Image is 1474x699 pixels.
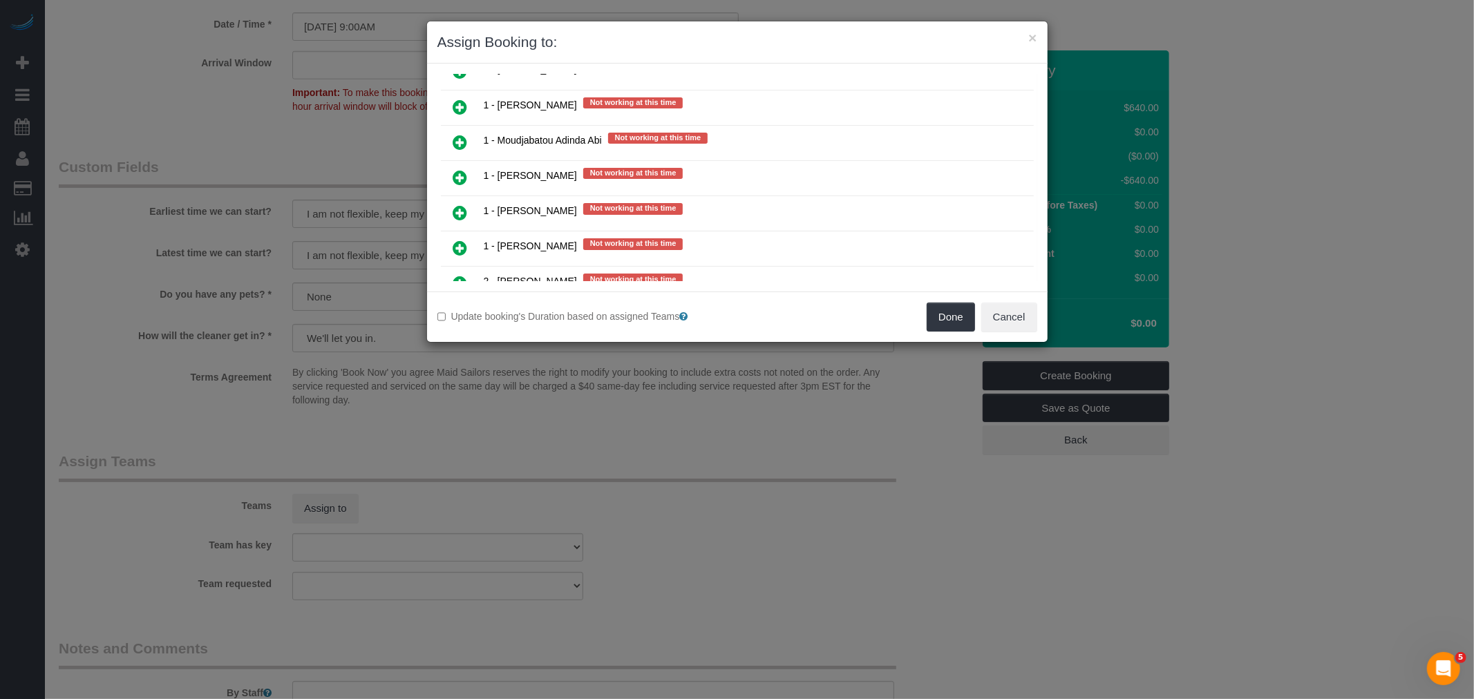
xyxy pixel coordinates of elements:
[484,241,577,252] span: 1 - [PERSON_NAME]
[1028,30,1037,45] button: ×
[583,168,683,179] span: Not working at this time
[484,206,577,217] span: 1 - [PERSON_NAME]
[484,135,602,146] span: 1 - Moudjabatou Adinda Abi
[583,203,683,214] span: Not working at this time
[1455,652,1466,663] span: 5
[608,133,708,144] span: Not working at this time
[484,170,577,181] span: 1 - [PERSON_NAME]
[583,274,683,285] span: Not working at this time
[437,32,1037,52] h3: Assign Booking to:
[981,303,1037,332] button: Cancel
[1427,652,1460,685] iframe: Intercom live chat
[484,64,577,75] span: 1 - [PERSON_NAME]
[927,303,975,332] button: Done
[484,99,577,111] span: 1 - [PERSON_NAME]
[583,97,683,108] span: Not working at this time
[484,276,577,287] span: 2 - [PERSON_NAME]
[583,238,683,249] span: Not working at this time
[437,312,446,321] input: Update booking's Duration based on assigned Teams
[437,309,727,323] label: Update booking's Duration based on assigned Teams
